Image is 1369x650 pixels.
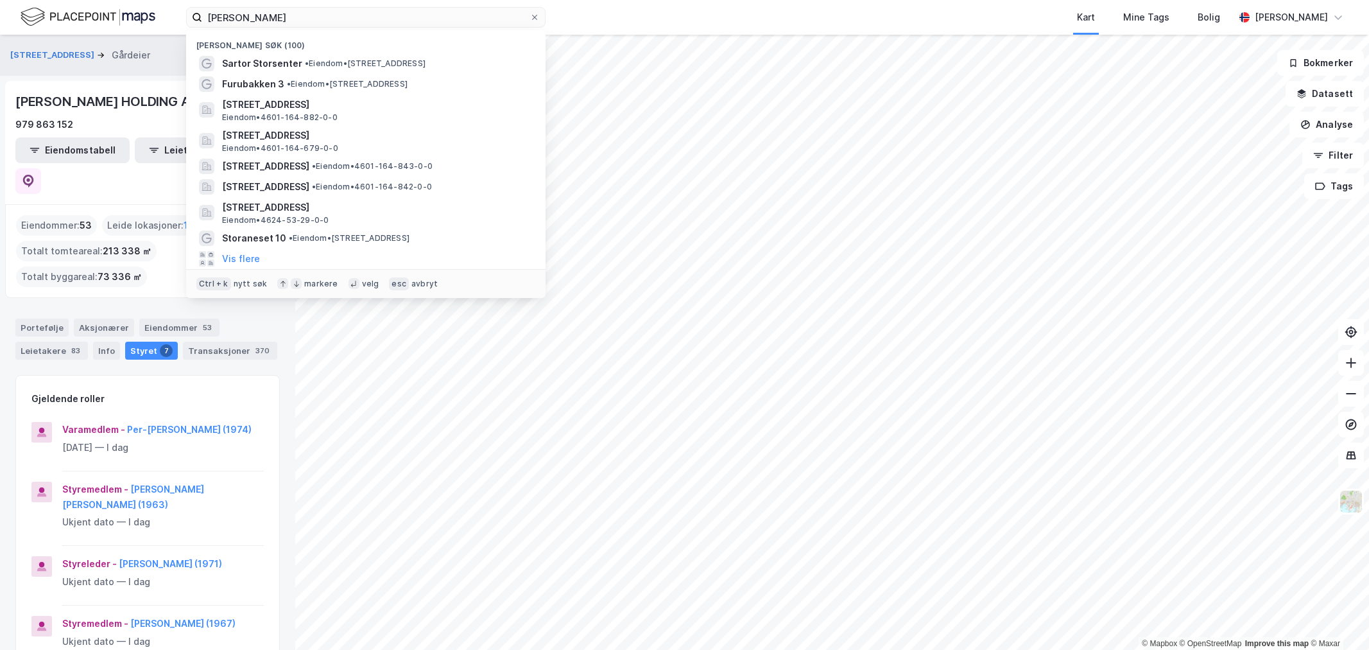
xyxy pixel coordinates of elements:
[80,218,92,233] span: 53
[312,161,316,171] span: •
[183,342,277,360] div: Transaksjoner
[222,179,309,195] span: [STREET_ADDRESS]
[186,30,546,53] div: [PERSON_NAME] søk (100)
[304,279,338,289] div: markere
[200,321,214,334] div: 53
[62,514,264,530] div: Ukjent dato — I dag
[1277,50,1364,76] button: Bokmerker
[31,391,105,407] div: Gjeldende roller
[1304,173,1364,199] button: Tags
[1198,10,1220,25] div: Bolig
[312,182,316,191] span: •
[15,91,200,112] div: [PERSON_NAME] HOLDING AS
[202,8,530,27] input: Søk på adresse, matrikkel, gårdeiere, leietakere eller personer
[222,97,530,112] span: [STREET_ADDRESS]
[222,251,260,267] button: Vis flere
[15,137,130,163] button: Eiendomstabell
[287,79,291,89] span: •
[125,342,178,360] div: Styret
[160,344,173,357] div: 7
[1302,143,1364,168] button: Filter
[103,243,151,259] span: 213 338 ㎡
[253,344,272,357] div: 370
[16,215,97,236] div: Eiendommer :
[196,277,231,290] div: Ctrl + k
[222,112,338,123] span: Eiendom • 4601-164-882-0-0
[62,574,264,590] div: Ukjent dato — I dag
[102,215,199,236] div: Leide lokasjoner :
[62,634,264,649] div: Ukjent dato — I dag
[222,128,530,143] span: [STREET_ADDRESS]
[289,233,409,243] span: Eiendom • [STREET_ADDRESS]
[411,279,438,289] div: avbryt
[93,342,120,360] div: Info
[10,49,97,62] button: [STREET_ADDRESS]
[62,440,264,455] div: [DATE] — I dag
[222,76,284,92] span: Furubakken 3
[222,231,286,246] span: Storaneset 10
[1077,10,1095,25] div: Kart
[1305,588,1369,650] iframe: Chat Widget
[1142,639,1177,648] a: Mapbox
[305,58,309,68] span: •
[139,319,220,337] div: Eiendommer
[234,279,268,289] div: nytt søk
[305,58,426,69] span: Eiendom • [STREET_ADDRESS]
[1245,639,1309,648] a: Improve this map
[1289,112,1364,137] button: Analyse
[69,344,83,357] div: 83
[312,182,432,192] span: Eiendom • 4601-164-842-0-0
[389,277,409,290] div: esc
[222,159,309,174] span: [STREET_ADDRESS]
[16,241,157,261] div: Totalt tomteareal :
[222,215,329,225] span: Eiendom • 4624-53-29-0-0
[312,161,433,171] span: Eiendom • 4601-164-843-0-0
[1123,10,1169,25] div: Mine Tags
[289,233,293,243] span: •
[135,137,249,163] button: Leietakertabell
[112,48,150,63] div: Gårdeier
[16,267,147,287] div: Totalt byggareal :
[1339,489,1363,514] img: Z
[184,218,194,233] span: 12
[362,279,379,289] div: velg
[222,143,338,154] span: Eiendom • 4601-164-679-0-0
[287,79,408,89] span: Eiendom • [STREET_ADDRESS]
[1180,639,1242,648] a: OpenStreetMap
[15,117,73,132] div: 979 863 152
[15,342,88,360] div: Leietakere
[74,319,134,337] div: Aksjonærer
[222,56,302,71] span: Sartor Storsenter
[1286,81,1364,107] button: Datasett
[222,200,530,215] span: [STREET_ADDRESS]
[15,319,69,337] div: Portefølje
[1255,10,1328,25] div: [PERSON_NAME]
[21,6,155,28] img: logo.f888ab2527a4732fd821a326f86c7f29.svg
[98,269,142,285] span: 73 336 ㎡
